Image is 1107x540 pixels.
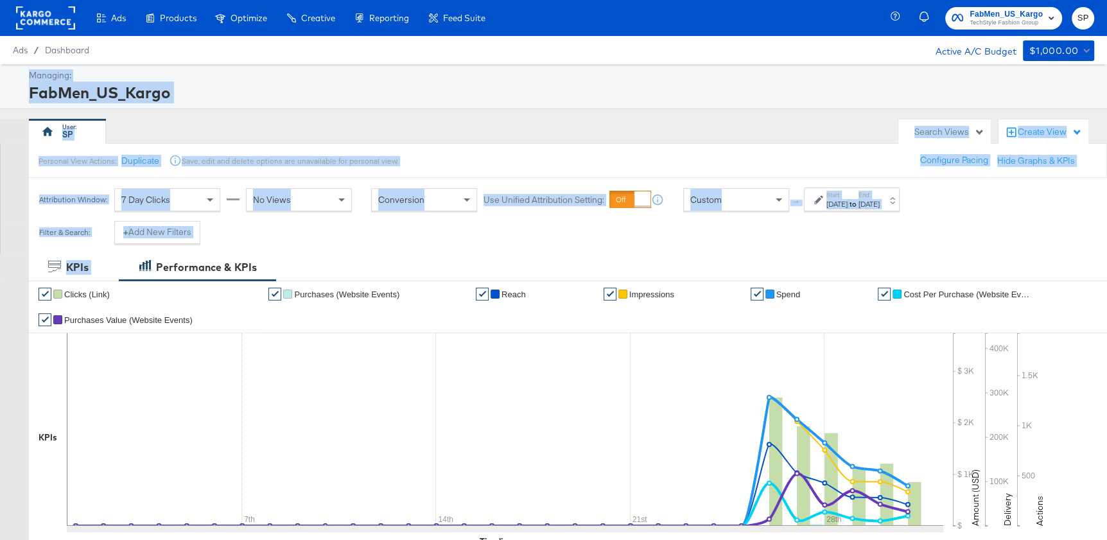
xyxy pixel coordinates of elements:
div: SP [62,128,73,141]
span: Reach [501,290,526,299]
button: FabMen_US_KargoTechStyle Fashion Group [945,7,1062,30]
button: Duplicate [121,155,159,167]
span: / [28,45,45,55]
a: ✔ [268,288,281,300]
div: Attribution Window: [39,195,108,204]
button: +Add New Filters [114,221,200,244]
div: KPIs [66,260,89,275]
strong: to [848,199,859,209]
div: Performance & KPIs [156,260,257,275]
span: Purchases (Website Events) [294,290,399,299]
span: SP [1077,11,1089,26]
span: TechStyle Fashion Group [970,18,1043,28]
span: Feed Suite [443,13,485,23]
button: Configure Pacing [911,149,997,172]
div: FabMen_US_Kargo [29,82,1091,103]
div: Filter & Search: [39,228,91,237]
span: ↑ [790,200,803,204]
div: Personal View Actions: [39,156,116,166]
label: Start: [826,191,848,199]
div: Managing: [29,69,1091,82]
label: Use Unified Attribution Setting: [484,194,604,206]
div: [DATE] [859,199,880,209]
span: Custom [690,194,722,205]
a: ✔ [878,288,891,300]
span: Products [160,13,196,23]
div: Save, edit and delete options are unavailable for personal view. [182,156,398,166]
div: $1,000.00 [1029,43,1079,59]
text: Actions [1034,496,1045,526]
div: [DATE] [826,199,848,209]
a: Dashboard [45,45,89,55]
a: ✔ [751,288,763,300]
span: Clicks (Link) [64,290,110,299]
text: Delivery [1002,493,1013,526]
span: Purchases Value (Website Events) [64,315,193,325]
span: Conversion [378,194,424,205]
span: Creative [301,13,335,23]
div: KPIs [39,431,57,444]
text: Amount (USD) [970,469,981,526]
button: $1,000.00 [1023,40,1094,61]
span: No Views [253,194,291,205]
span: Spend [776,290,801,299]
span: Ads [111,13,126,23]
div: Active A/C Budget [922,40,1016,60]
label: End: [859,191,880,199]
span: 7 Day Clicks [121,194,170,205]
span: Optimize [231,13,267,23]
button: Hide Graphs & KPIs [997,155,1075,167]
div: Search Views [914,126,984,138]
a: ✔ [39,313,51,326]
span: Impressions [629,290,674,299]
span: Ads [13,45,28,55]
a: ✔ [476,288,489,300]
span: Cost Per Purchase (Website Events) [903,290,1032,299]
a: ✔ [604,288,616,300]
button: SP [1072,7,1094,30]
span: Reporting [369,13,409,23]
strong: + [123,226,128,238]
a: ✔ [39,288,51,300]
span: FabMen_US_Kargo [970,8,1043,21]
div: Create View [1018,126,1082,139]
